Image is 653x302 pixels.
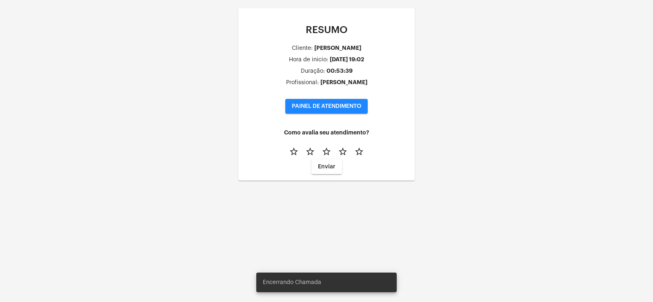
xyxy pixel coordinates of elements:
[292,45,313,51] div: Cliente:
[314,45,361,51] div: [PERSON_NAME]
[301,68,325,74] div: Duração:
[305,147,315,157] mat-icon: star_border
[245,130,408,136] h4: Como avalia seu atendimento?
[326,68,353,74] div: 00:53:39
[320,79,367,85] div: [PERSON_NAME]
[263,278,321,286] span: Encerrando Chamada
[289,57,328,63] div: Hora de inicio:
[289,147,299,157] mat-icon: star_border
[292,103,361,109] span: PAINEL DE ATENDIMENTO
[318,164,335,170] span: Enviar
[245,25,408,35] p: RESUMO
[354,147,364,157] mat-icon: star_border
[286,80,319,86] div: Profissional:
[322,147,331,157] mat-icon: star_border
[330,56,364,63] div: [DATE] 19:02
[338,147,348,157] mat-icon: star_border
[285,99,368,114] button: PAINEL DE ATENDIMENTO
[311,159,342,174] button: Enviar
